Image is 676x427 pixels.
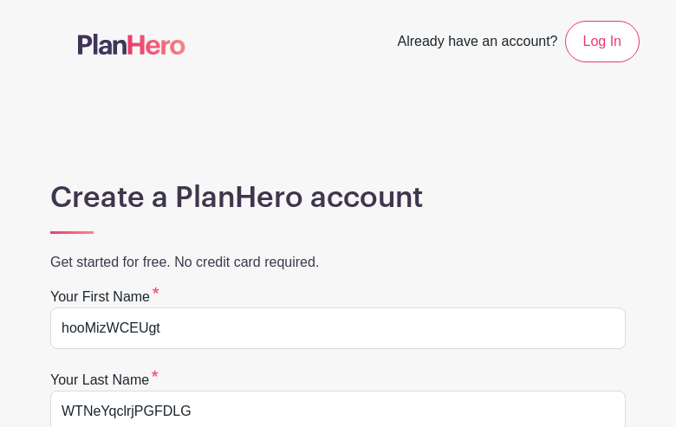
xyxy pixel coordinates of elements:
[78,34,185,55] img: logo-507f7623f17ff9eddc593b1ce0a138ce2505c220e1c5a4e2b4648c50719b7d32.svg
[50,370,159,391] label: Your last name
[50,287,159,307] label: Your first name
[398,24,558,62] span: Already have an account?
[565,21,640,62] a: Log In
[50,307,626,349] input: e.g. Julie
[50,180,626,215] h1: Create a PlanHero account
[50,252,626,273] p: Get started for free. No credit card required.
